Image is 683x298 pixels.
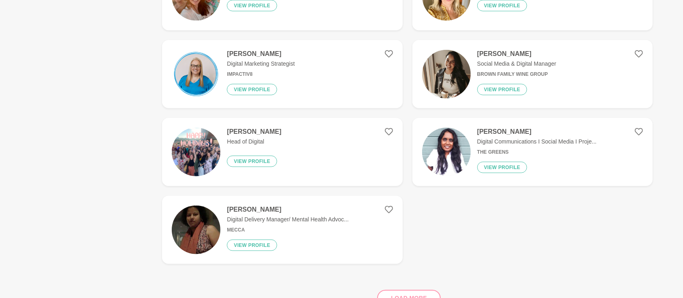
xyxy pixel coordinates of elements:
p: Digital Marketing Strategist [227,60,295,68]
h4: [PERSON_NAME] [477,128,597,136]
h6: Impactiv8 [227,71,295,77]
a: [PERSON_NAME]Social Media & Digital ManagerBrown Family Wine GroupView profile [412,40,653,108]
button: View profile [477,162,527,173]
img: 5bb6ed98c00ba31b814d0fd2fb0f0cfc57c09ca1-1080x1080.png [172,128,220,176]
a: [PERSON_NAME]Digital Delivery Manager/ Mental Health Advoc...MeccaView profile [162,196,402,264]
h4: [PERSON_NAME] [477,50,556,58]
button: View profile [477,84,527,95]
a: [PERSON_NAME]Digital Marketing StrategistImpactiv8View profile [162,40,402,108]
button: View profile [227,84,277,95]
img: 85db568765aa8c8f7ea4f3b72d0b8d82cf5d5af0-357x357.jpg [422,128,471,176]
img: 125e4231c23fbbaefb4df2d30ea71dfb3e7dafee-782x782.jpg [422,50,471,99]
img: 7aea7dc4757dbbeba6a80416ed37ffda9b789ea8-794x794.jpg [172,206,220,254]
h6: Brown Family Wine Group [477,71,556,77]
h4: [PERSON_NAME] [227,128,281,136]
button: View profile [227,240,277,251]
h4: [PERSON_NAME] [227,50,295,58]
h6: Mecca [227,227,348,233]
img: 155e877cc6fc448b71c9b234d51ed25f3f793332-800x800.png [172,50,220,99]
button: View profile [227,156,277,167]
p: Social Media & Digital Manager [477,60,556,68]
a: [PERSON_NAME]Head of DigitalView profile [162,118,402,186]
p: Digital Delivery Manager/ Mental Health Advoc... [227,215,348,224]
h6: The Greens [477,149,597,155]
p: Digital Communications I Social Media I Proje... [477,137,597,146]
h4: [PERSON_NAME] [227,206,348,214]
p: Head of Digital [227,137,281,146]
a: [PERSON_NAME]Digital Communications I Social Media I Proje...The GreensView profile [412,118,653,186]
